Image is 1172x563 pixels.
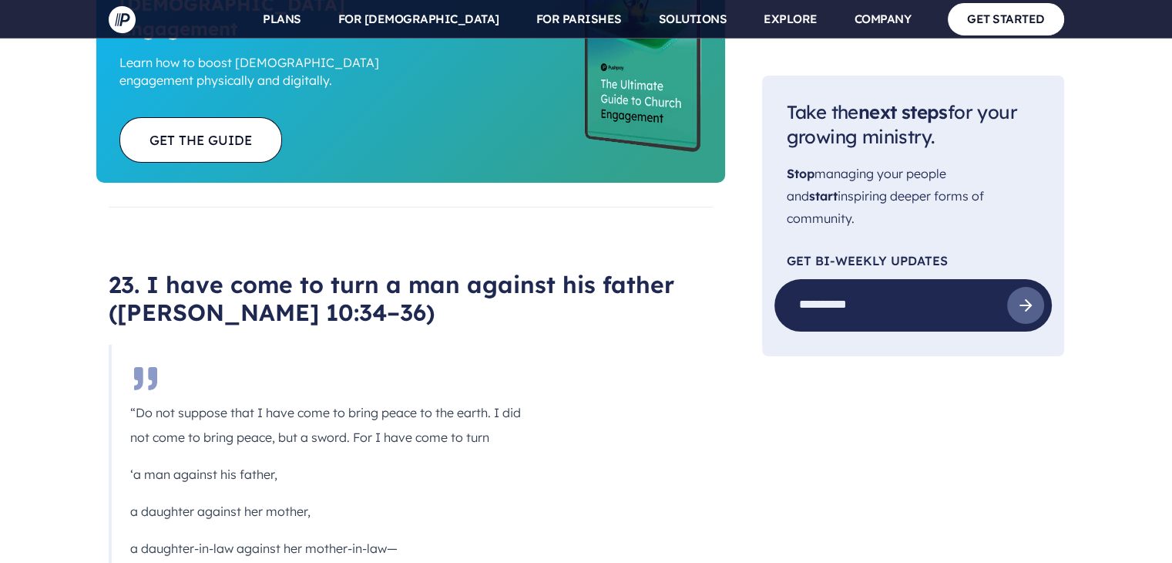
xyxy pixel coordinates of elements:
[130,400,534,450] p: “Do not suppose that I have come to bring peace to the earth. I did not come to bring peace, but ...
[948,3,1064,35] a: GET STARTED
[858,100,948,123] span: next steps
[787,167,814,182] span: Stop
[787,100,1017,149] span: Take the for your growing ministry.
[119,54,411,89] span: Learn how to boost [DEMOGRAPHIC_DATA] engagement physically and digitally.
[109,271,713,326] h2: 23. I have come to turn a man against his father ([PERSON_NAME] 10:34–36)
[130,536,534,561] p: a daughter-in-law against her mother-in-law—
[130,462,534,487] p: ‘a man against his father,
[130,499,534,524] p: a daughter against her mother,
[787,164,1039,230] p: managing your people and inspiring deeper forms of community.
[809,188,838,204] span: start
[119,117,282,163] a: GET THE GUIDE
[787,255,1039,267] p: Get Bi-Weekly Updates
